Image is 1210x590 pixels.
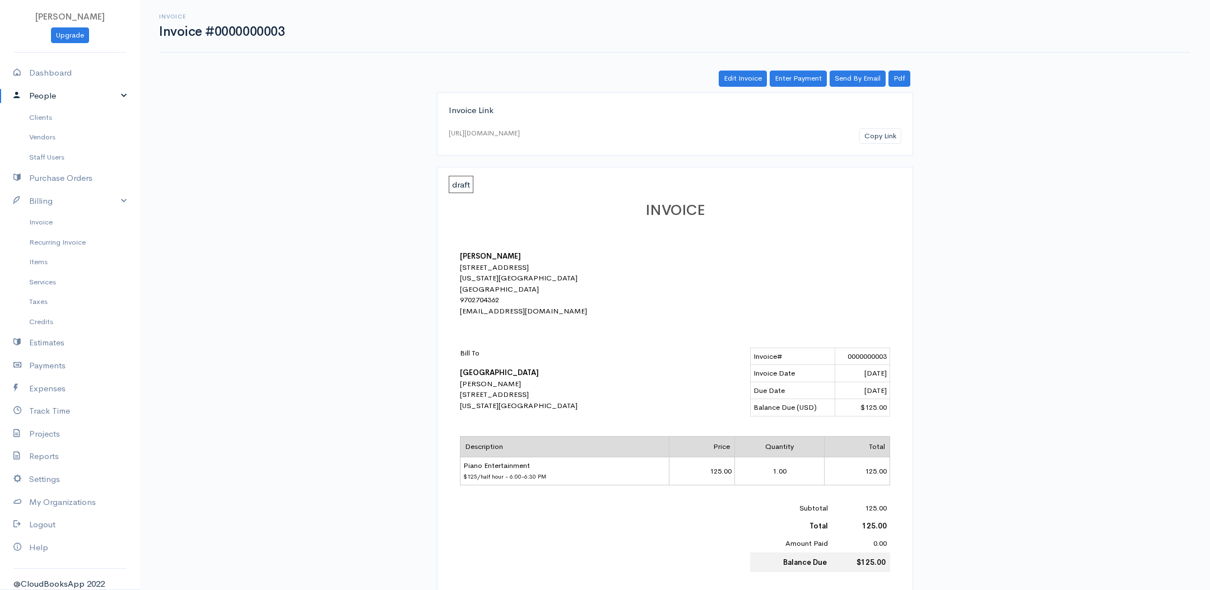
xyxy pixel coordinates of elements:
button: Copy Link [859,128,901,144]
td: 0.00 [831,535,890,552]
td: 125.00 [669,457,734,485]
td: Price [669,437,734,457]
td: Invoice Date [751,365,835,382]
a: Edit Invoice [719,71,767,87]
td: Piano Entertainment [460,457,669,485]
td: $125.00 [835,399,890,416]
h1: Invoice #0000000003 [159,25,285,39]
span: draft [449,176,473,193]
a: Pdf [888,71,910,87]
td: Total [824,437,890,457]
td: Quantity [735,437,824,457]
span: $125/half hour - 6:00-6:30 PM [463,473,546,480]
a: Upgrade [51,27,89,44]
td: [DATE] [835,365,890,382]
td: Description [460,437,669,457]
h1: INVOICE [460,203,890,219]
td: Amount Paid [750,535,831,552]
td: Invoice# [751,348,835,365]
td: Balance Due [750,552,831,573]
td: 125.00 [824,457,890,485]
h6: Invoice [159,13,285,20]
a: Enter Payment [770,71,827,87]
a: Send By Email [830,71,886,87]
div: Invoice Link [449,104,901,117]
div: [STREET_ADDRESS] [US_STATE][GEOGRAPHIC_DATA] [GEOGRAPHIC_DATA] 9702704362 [EMAIL_ADDRESS][DOMAIN_... [460,262,656,317]
td: Subtotal [750,499,831,517]
b: 125.00 [862,521,887,531]
p: Bill To [460,348,656,359]
b: [GEOGRAPHIC_DATA] [460,368,539,377]
td: 0000000003 [835,348,890,365]
td: [DATE] [835,382,890,399]
div: [PERSON_NAME] [STREET_ADDRESS] [US_STATE][GEOGRAPHIC_DATA] [460,348,656,411]
b: Total [809,521,828,531]
td: Balance Due (USD) [751,399,835,416]
b: [PERSON_NAME] [460,251,521,261]
td: Due Date [751,382,835,399]
span: [PERSON_NAME] [35,11,105,22]
td: 125.00 [831,499,890,517]
div: [URL][DOMAIN_NAME] [449,128,520,138]
td: 1.00 [735,457,824,485]
td: $125.00 [831,552,890,573]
